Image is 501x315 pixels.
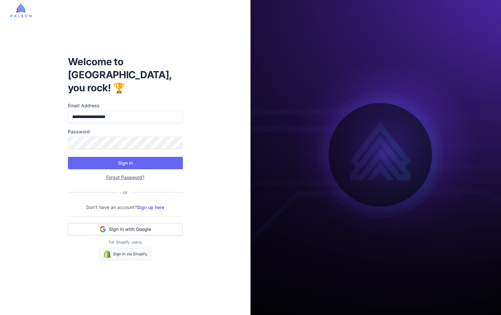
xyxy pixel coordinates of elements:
[99,248,152,260] a: Sign in via Shopify
[68,223,183,235] button: Sign in with Google
[68,239,183,245] p: For Shopify users:
[109,226,151,232] span: Sign in with Google
[106,174,144,180] a: Forgot Password?
[118,189,133,196] div: or
[68,102,183,109] label: Email Address
[68,55,183,94] h1: Welcome to [GEOGRAPHIC_DATA], you rock! 🏆
[68,128,183,135] label: Password
[137,204,164,210] a: Sign up here
[68,204,183,211] p: Don't have an account?
[68,157,183,169] button: Sign In
[10,4,31,17] img: raleon-logo-whitebg.9aac0268.jpg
